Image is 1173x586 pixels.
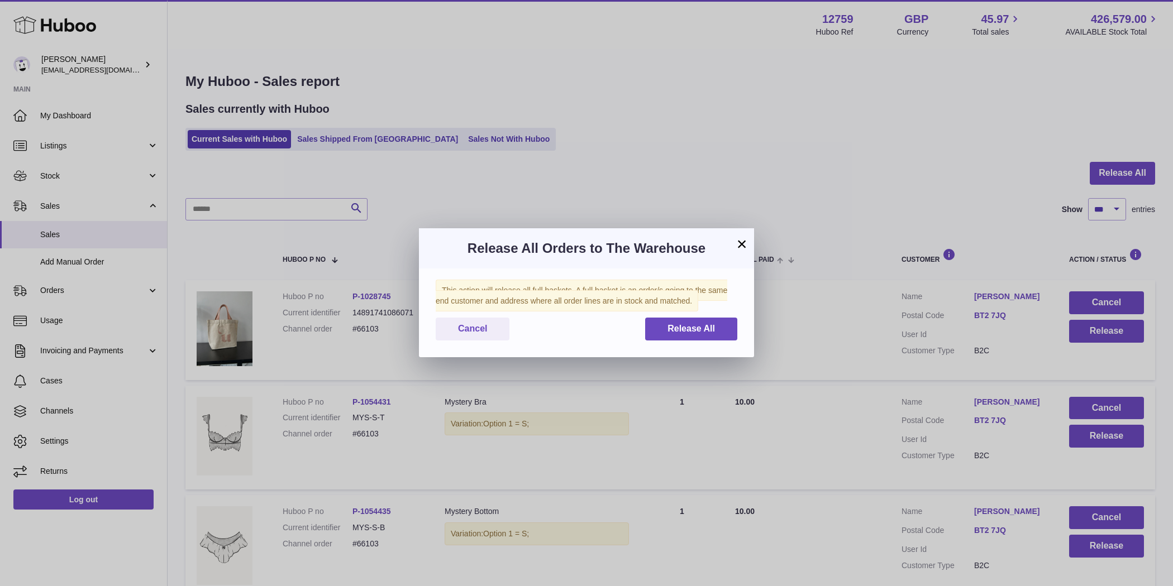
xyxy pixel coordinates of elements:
span: Release All [667,324,715,333]
span: This action will release all full baskets. A full basket is an order/s going to the same end cust... [436,280,727,311]
span: Cancel [458,324,487,333]
button: × [735,237,748,251]
h3: Release All Orders to The Warehouse [436,239,737,257]
button: Release All [645,318,737,340]
button: Cancel [436,318,509,340]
